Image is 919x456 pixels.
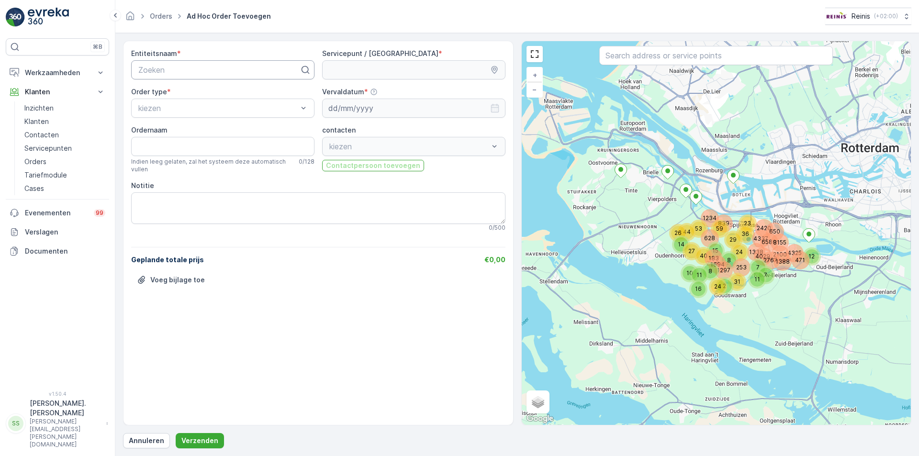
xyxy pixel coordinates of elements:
div: 1694 [710,257,716,263]
label: Order type [131,88,167,96]
div: 29 [726,233,732,238]
label: contacten [322,126,356,134]
a: Verslagen [6,222,109,242]
div: 7 [751,260,757,266]
div: 4325 [787,246,802,260]
span: − [532,85,537,93]
p: Geplande totale prijs [131,255,204,265]
div: 44 [680,225,685,231]
p: Evenementen [25,208,88,218]
div: help tooltippictogram [370,88,378,96]
div: 1234 [703,211,717,225]
p: Tariefmodule [24,170,67,180]
img: logo_light-DOdMpM7g.png [28,8,69,27]
div: 1694 [710,257,725,272]
a: Orders [150,12,172,20]
div: 839 [717,216,722,222]
label: Ordernaam [131,126,168,134]
div: 59 [713,222,718,227]
div: 1338 [749,245,763,259]
button: Contactpersoon toevoegen [322,160,424,171]
div: 24 [711,279,717,285]
p: Contacten [24,130,59,140]
p: Zoeken [138,64,300,76]
p: Klanten [25,87,90,97]
p: Cases [24,184,44,193]
div: 7 [759,268,773,282]
div: 650 [768,224,782,239]
p: Inzichten [24,103,54,113]
div: 44 [680,225,694,239]
label: Notitie [131,181,154,189]
p: Voeg bijlage toe [150,275,205,285]
div: 7 [751,260,765,275]
div: 11 [692,268,706,282]
div: 183 [706,251,721,266]
div: 1297 [717,263,731,278]
button: Bestand uploaden [131,272,211,288]
div: 36 [738,227,744,233]
div: 53 [692,222,697,227]
input: Search address or service points [599,46,833,65]
div: 8 [722,253,728,259]
div: 628 [703,231,717,245]
a: Klanten [21,115,109,128]
p: ( +02:00 ) [874,12,898,20]
div: 12 [805,249,819,264]
div: 40 [696,249,711,263]
span: Ad Hoc Order Toevoegen [185,11,273,21]
div: 59 [713,222,727,236]
p: Verslagen [25,227,105,237]
div: 471 [793,253,799,259]
label: Vervaldatum [322,88,364,96]
p: Annuleren [129,436,164,445]
div: 27 [684,244,690,250]
div: 11 [692,268,698,274]
p: Documenten [25,246,105,256]
div: 4029 [756,249,762,255]
button: Reinis(+02:00) [825,8,911,25]
div: 2767 [763,253,778,267]
img: logo [6,8,25,27]
a: Orders [21,155,109,168]
div: 253 [734,260,740,266]
div: 8 [703,264,709,270]
div: 1338 [749,245,755,251]
div: 6580 [762,235,768,241]
button: SS[PERSON_NAME].[PERSON_NAME][PERSON_NAME][EMAIL_ADDRESS][PERSON_NAME][DOMAIN_NAME] [6,399,109,448]
a: Cases [21,182,109,195]
p: Verzenden [181,436,218,445]
button: Werkzaamheden [6,63,109,82]
div: 4325 [787,246,793,252]
div: 183 [706,251,712,257]
div: 11 [750,272,756,278]
div: 4337 [754,232,768,246]
p: ⌘B [93,43,102,51]
img: Reinis-Logo-Vrijstaand_Tekengebied-1-copy2_aBO4n7j.png [825,11,848,22]
p: Reinis [852,11,870,21]
div: 8 [703,264,717,278]
a: Dit gebied openen in Google Maps (er wordt een nieuw venster geopend) [524,412,556,425]
div: 16 [691,282,706,296]
p: Servicepunten [24,144,72,153]
div: 14 [674,237,680,243]
button: Annuleren [123,433,170,448]
div: 53 [692,222,706,236]
div: 2767 [763,253,769,259]
p: Orders [24,157,46,167]
div: 26 [671,226,677,232]
div: 1297 [717,263,722,269]
div: 11 [750,272,764,287]
div: 40 [696,249,702,255]
div: 628 [703,231,708,237]
span: v 1.50.4 [6,391,109,397]
div: 24 [711,279,725,294]
div: 1388 [775,255,781,260]
div: 31 [730,275,744,289]
div: 4029 [756,249,770,264]
a: Contacten [21,128,109,142]
div: 839 [717,216,731,231]
div: SS [8,416,23,431]
div: 15 [708,244,723,258]
div: 2 [717,279,732,293]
